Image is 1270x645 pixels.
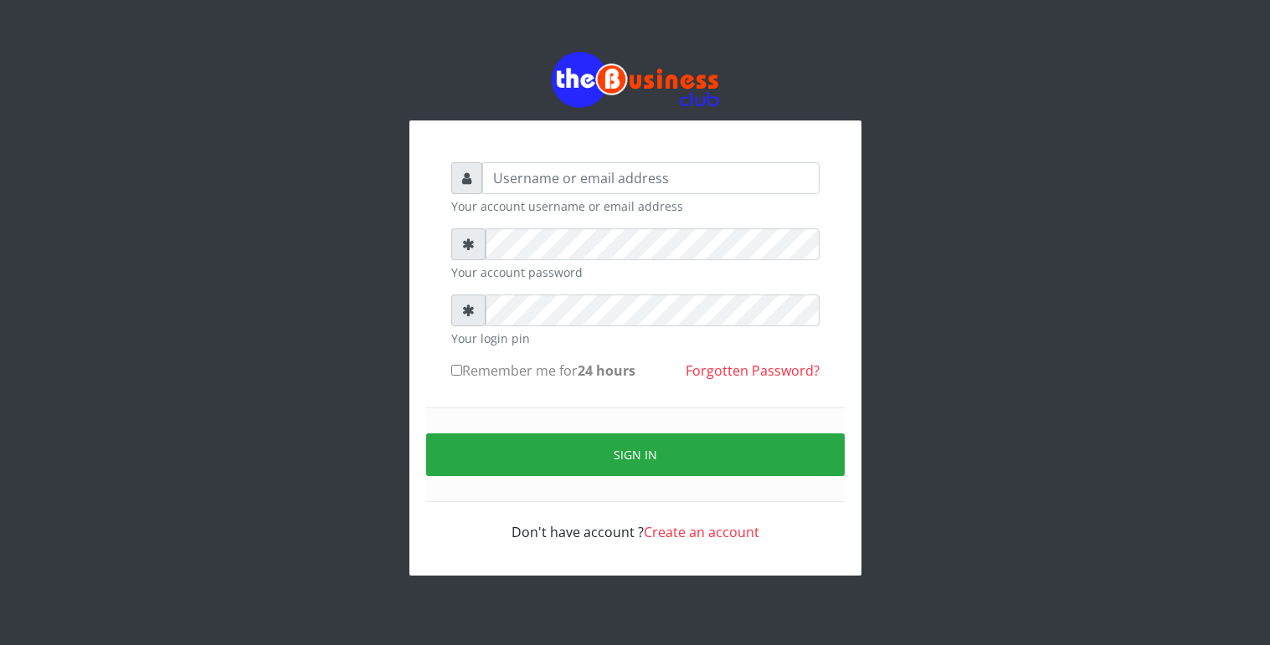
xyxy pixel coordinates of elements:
[451,365,462,376] input: Remember me for24 hours
[686,361,820,380] a: Forgotten Password?
[578,361,635,380] b: 24 hours
[644,523,759,541] a: Create an account
[451,361,635,381] label: Remember me for
[451,502,820,542] div: Don't have account ?
[451,197,820,215] small: Your account username or email address
[451,330,820,347] small: Your login pin
[482,162,820,194] input: Username or email address
[426,433,845,476] button: Sign in
[451,264,820,281] small: Your account password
